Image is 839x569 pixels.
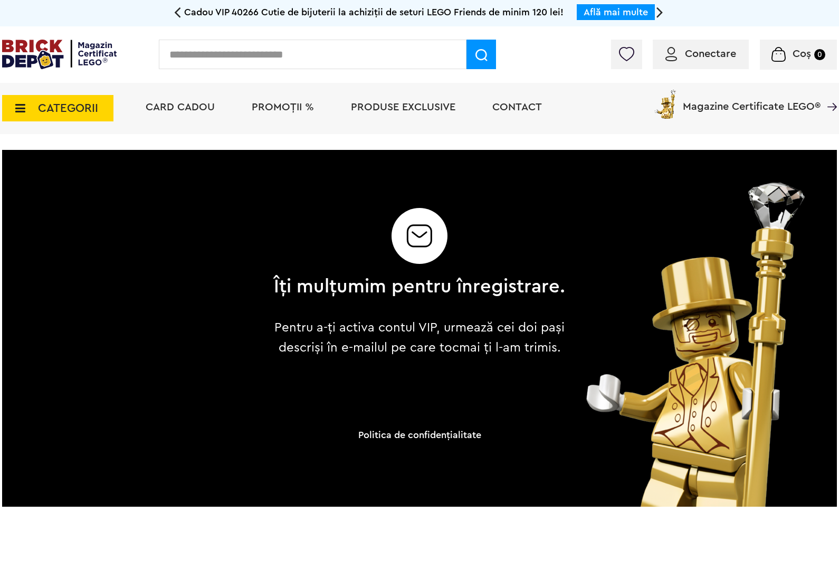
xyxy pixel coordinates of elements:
[358,430,481,440] a: Politica de confidenţialitate
[821,88,837,98] a: Magazine Certificate LEGO®
[814,49,825,60] small: 0
[584,7,648,17] a: Află mai multe
[683,88,821,112] span: Magazine Certificate LEGO®
[351,102,455,112] a: Produse exclusive
[492,102,542,112] a: Contact
[793,49,811,59] span: Coș
[184,7,564,17] span: Cadou VIP 40266 Cutie de bijuterii la achiziții de seturi LEGO Friends de minim 120 lei!
[252,102,314,112] a: PROMOȚII %
[274,277,566,297] h2: Îți mulțumim pentru înregistrare.
[38,102,98,114] span: CATEGORII
[146,102,215,112] a: Card Cadou
[665,49,736,59] a: Conectare
[685,49,736,59] span: Conectare
[266,318,574,358] p: Pentru a-ți activa contul VIP, urmează cei doi pași descriși în e-mailul pe care tocmai ți l-am t...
